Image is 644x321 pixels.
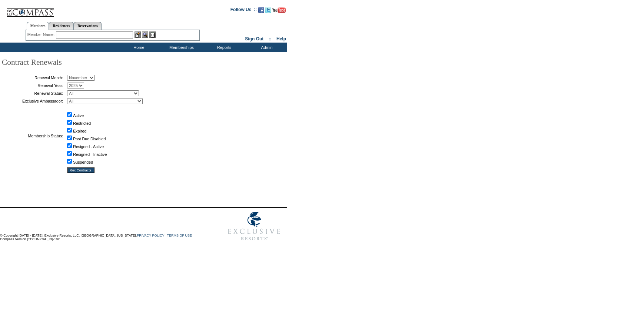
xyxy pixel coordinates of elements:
td: Renewal Status: [2,90,63,96]
td: Membership Status: [2,106,63,165]
label: Past Due Disabled [73,137,106,141]
label: Resigned - Inactive [73,152,107,157]
img: Exclusive Resorts [221,208,287,245]
a: TERMS OF USE [167,234,192,237]
a: Sign Out [245,36,263,41]
a: Become our fan on Facebook [258,9,264,14]
a: Residences [49,22,74,30]
td: Home [117,43,159,52]
td: Exclusive Ambassador: [2,98,63,104]
label: Restricted [73,121,91,126]
label: Active [73,113,84,118]
div: Member Name: [27,31,56,38]
label: Resigned - Active [73,144,104,149]
a: Follow us on Twitter [265,9,271,14]
img: Reservations [149,31,156,38]
a: PRIVACY POLICY [137,234,164,237]
a: Help [276,36,286,41]
img: Compass Home [6,2,54,17]
span: :: [269,36,272,41]
td: Memberships [159,43,202,52]
td: Renewal Year: [2,83,63,88]
img: b_edit.gif [135,31,141,38]
label: Suspended [73,160,93,164]
td: Renewal Month: [2,75,63,81]
a: Members [27,22,49,30]
label: Expired [73,129,86,133]
img: Subscribe to our YouTube Channel [272,7,286,13]
img: Follow us on Twitter [265,7,271,13]
td: Reports [202,43,245,52]
a: Subscribe to our YouTube Channel [272,9,286,14]
img: View [142,31,148,38]
input: Get Contracts [67,167,94,173]
td: Admin [245,43,287,52]
td: Follow Us :: [230,6,257,15]
a: Reservations [74,22,102,30]
img: Become our fan on Facebook [258,7,264,13]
